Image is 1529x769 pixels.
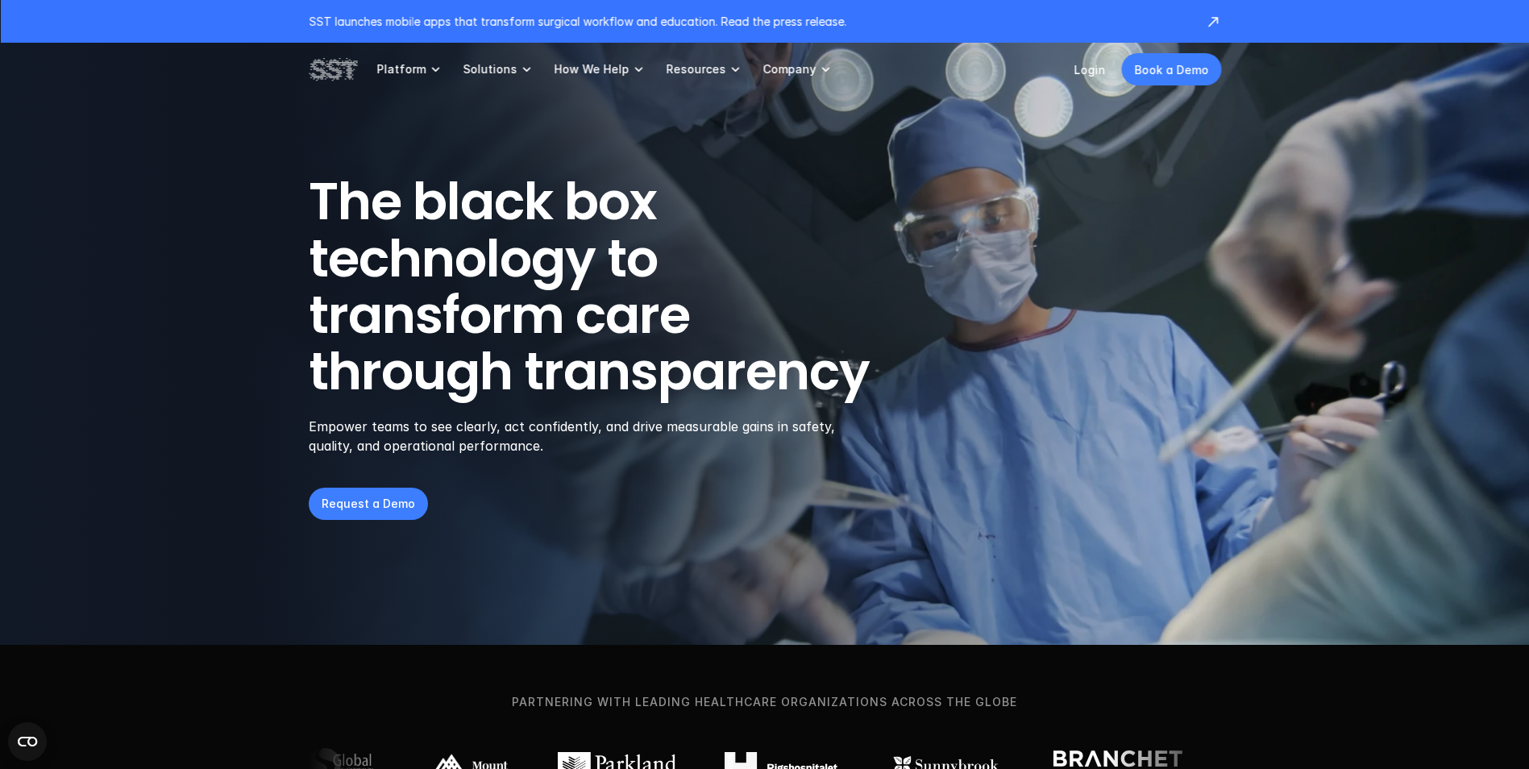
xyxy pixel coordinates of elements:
p: Request a Demo [322,495,415,512]
p: Empower teams to see clearly, act confidently, and drive measurable gains in safety, quality, and... [309,417,856,455]
a: Platform [376,43,443,96]
img: SST logo [309,56,357,83]
p: Book a Demo [1134,61,1208,78]
a: Request a Demo [309,488,428,520]
button: Open CMP widget [8,722,47,761]
p: Company [762,62,816,77]
p: Solutions [463,62,517,77]
a: Book a Demo [1121,53,1221,85]
p: Platform [376,62,426,77]
p: Partnering with leading healthcare organizations across the globe [27,693,1502,711]
p: Resources [666,62,725,77]
a: Login [1074,63,1105,77]
p: How We Help [554,62,629,77]
h1: The black box technology to transform care through transparency [309,173,947,401]
p: SST launches mobile apps that transform surgical workflow and education. Read the press release. [309,13,1189,30]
